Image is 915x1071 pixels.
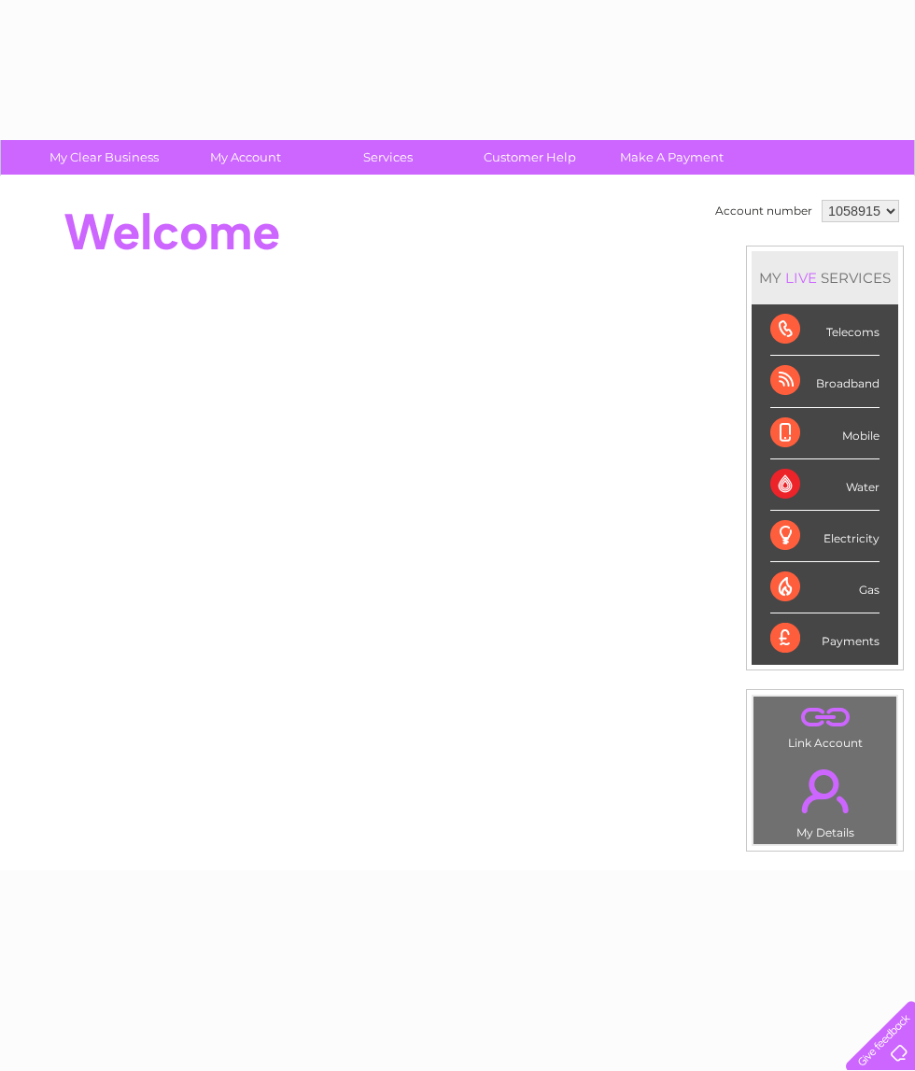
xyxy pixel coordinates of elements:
a: Make A Payment [595,140,749,175]
div: Mobile [770,408,880,459]
td: Account number [711,195,817,227]
a: My Account [169,140,323,175]
a: Services [311,140,465,175]
div: LIVE [781,269,821,287]
a: . [758,701,892,734]
td: Link Account [753,696,897,754]
a: Customer Help [453,140,607,175]
div: Broadband [770,356,880,407]
div: Electricity [770,511,880,562]
a: . [758,758,892,824]
div: MY SERVICES [752,251,898,304]
div: Water [770,459,880,511]
div: Gas [770,562,880,613]
td: My Details [753,754,897,845]
div: Payments [770,613,880,664]
a: My Clear Business [27,140,181,175]
div: Telecoms [770,304,880,356]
